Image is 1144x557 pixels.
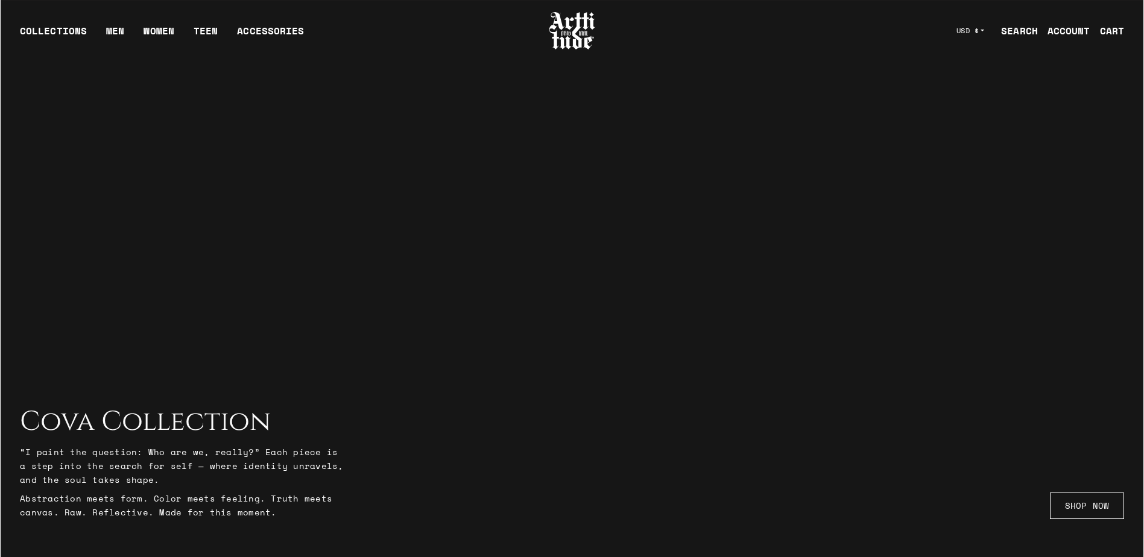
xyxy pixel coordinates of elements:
ul: Main navigation [10,24,314,48]
div: ACCESSORIES [237,24,304,48]
a: SHOP NOW [1050,492,1124,519]
a: ACCOUNT [1038,19,1090,43]
button: USD $ [949,17,992,44]
a: Open cart [1090,19,1124,43]
p: Abstraction meets form. Color meets feeling. Truth meets canvas. Raw. Reflective. Made for this m... [20,491,346,519]
div: CART [1100,24,1124,38]
a: WOMEN [144,24,174,48]
a: TEEN [194,24,218,48]
a: MEN [106,24,124,48]
img: Arttitude [548,10,596,51]
h2: Cova Collection [20,406,346,438]
span: USD $ [956,26,979,36]
a: SEARCH [991,19,1038,43]
div: COLLECTIONS [20,24,87,48]
p: “I paint the question: Who are we, really?” Each piece is a step into the search for self — where... [20,445,346,486]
